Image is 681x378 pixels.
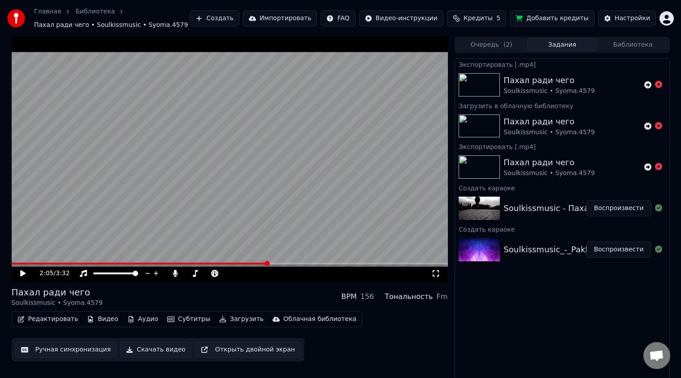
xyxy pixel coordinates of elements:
button: Кредиты5 [447,10,506,26]
button: Загрузить [216,313,267,325]
div: Пахал ради чего [503,115,594,128]
div: Экспортировать [.mp4] [455,59,669,70]
div: Пахал ради чего [503,156,594,169]
button: Скачать видео [120,342,191,358]
button: Воспроизвести [586,242,651,258]
div: Создать караоке [455,182,669,193]
button: FAQ [321,10,355,26]
button: Видео-инструкции [359,10,443,26]
button: Видео [83,313,122,325]
div: Настройки [615,14,650,23]
button: Открыть двойной экран [195,342,301,358]
div: BPM [341,291,356,302]
button: Задания [527,38,598,51]
div: Soulkissmusic • Syoma.4579 [12,299,103,308]
div: / [39,269,61,278]
span: Кредиты [464,14,493,23]
button: Воспроизвести [586,200,651,216]
button: Ручная синхронизация [15,342,117,358]
button: Редактировать [14,313,82,325]
a: Главная [34,7,61,16]
span: 3:32 [56,269,69,278]
div: Fm [437,291,448,302]
img: youka [7,9,25,27]
a: Библиотека [75,7,115,16]
div: Soulkissmusic • Syoma.4579 [503,169,594,178]
span: 5 [496,14,500,23]
div: Soulkissmusic • Syoma.4579 [503,128,594,137]
nav: breadcrumb [34,7,190,30]
button: Очередь [456,38,527,51]
span: 2:05 [39,269,53,278]
div: Тональность [385,291,433,302]
button: Библиотека [598,38,668,51]
span: Пахал ради чего • Soulkissmusic • Syoma.4579 [34,21,188,30]
button: Субтитры [164,313,214,325]
span: ( 2 ) [503,40,512,49]
button: Добавить кредиты [510,10,594,26]
div: Экспортировать [.mp4] [455,141,669,152]
div: Пахал ради чего [12,286,103,299]
div: 156 [360,291,374,302]
a: Открытый чат [643,342,670,369]
div: Soulkissmusic • Syoma.4579 [503,87,594,96]
button: Аудио [124,313,162,325]
div: Облачная библиотека [283,315,356,324]
div: Пахал ради чего [503,74,594,87]
div: Загрузить в облачную библиотеку [455,100,669,111]
button: Импортировать [243,10,317,26]
button: Настройки [598,10,656,26]
div: Создать караоке [455,224,669,234]
button: Создать [190,10,239,26]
